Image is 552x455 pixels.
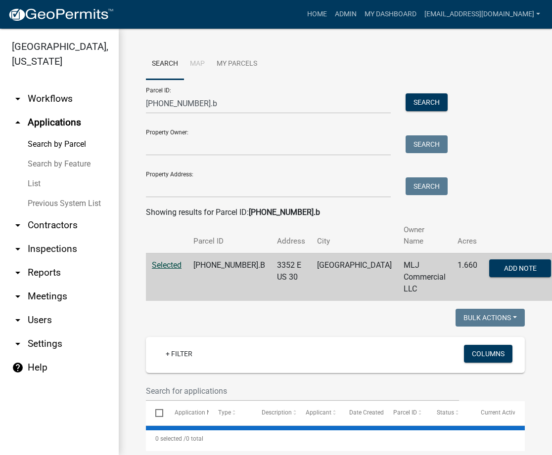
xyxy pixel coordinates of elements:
button: Search [406,135,448,153]
button: Columns [464,345,512,363]
a: Selected [152,260,182,270]
i: arrow_drop_down [12,314,24,326]
a: Search [146,48,184,80]
th: Owner Name [398,218,452,253]
i: arrow_drop_down [12,93,24,105]
datatable-header-cell: Date Created [340,401,383,425]
span: Add Note [504,264,537,272]
td: MLJ Commercial LLC [398,253,452,301]
td: [GEOGRAPHIC_DATA] [311,253,398,301]
span: Application Number [175,409,229,416]
datatable-header-cell: Description [252,401,296,425]
div: Showing results for Parcel ID: [146,207,525,218]
div: 0 total [146,426,525,451]
th: Address [271,218,311,253]
datatable-header-cell: Select [146,401,165,425]
button: Search [406,177,448,195]
td: 1.660 [452,253,483,301]
i: arrow_drop_down [12,290,24,302]
span: Status [437,409,454,416]
span: Date Created [349,409,384,416]
strong: [PHONE_NUMBER].b [249,207,320,217]
datatable-header-cell: Parcel ID [384,401,427,425]
a: My Parcels [211,48,263,80]
button: Bulk Actions [456,309,525,327]
button: Add Note [489,259,551,277]
button: Search [406,93,448,111]
span: Current Activity [481,409,522,416]
a: My Dashboard [361,5,420,24]
span: Description [262,409,292,416]
input: Search for applications [146,381,459,401]
span: Parcel ID [393,409,417,416]
i: arrow_drop_down [12,243,24,255]
th: Parcel ID [187,218,271,253]
span: Type [218,409,231,416]
th: City [311,218,398,253]
a: Admin [331,5,361,24]
span: Applicant [306,409,331,416]
span: 0 selected / [155,435,186,442]
datatable-header-cell: Status [427,401,471,425]
a: + Filter [158,345,200,363]
td: [PHONE_NUMBER].B [187,253,271,301]
i: arrow_drop_down [12,338,24,350]
a: [EMAIL_ADDRESS][DOMAIN_NAME] [420,5,544,24]
i: arrow_drop_down [12,267,24,279]
datatable-header-cell: Type [209,401,252,425]
a: Home [303,5,331,24]
datatable-header-cell: Current Activity [471,401,515,425]
datatable-header-cell: Application Number [165,401,208,425]
i: arrow_drop_up [12,117,24,128]
i: help [12,362,24,373]
i: arrow_drop_down [12,219,24,231]
datatable-header-cell: Applicant [296,401,340,425]
th: Acres [452,218,483,253]
td: 3352 E US 30 [271,253,311,301]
